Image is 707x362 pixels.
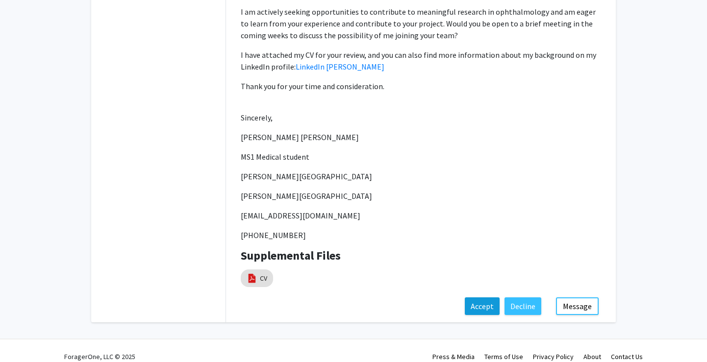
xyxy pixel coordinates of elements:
[247,273,257,284] img: pdf_icon.png
[241,249,601,263] h4: Supplemental Files
[241,210,601,221] p: [EMAIL_ADDRESS][DOMAIN_NAME]
[241,112,601,123] p: Sincerely,
[484,352,523,361] a: Terms of Use
[296,62,384,72] a: LinkedIn [PERSON_NAME]
[241,190,601,202] p: [PERSON_NAME][GEOGRAPHIC_DATA]
[241,229,601,241] p: [PHONE_NUMBER]
[241,6,601,41] p: I am actively seeking opportunities to contribute to meaningful research in ophthalmology and am ...
[611,352,643,361] a: Contact Us
[556,297,599,315] button: Message
[241,170,601,182] p: [PERSON_NAME][GEOGRAPHIC_DATA]
[465,297,500,315] button: Accept
[7,318,42,355] iframe: Chat
[241,49,601,72] p: I have attached my CV for your review, and you can also find more information about my background...
[432,352,475,361] a: Press & Media
[241,80,601,92] p: Thank you for your time and consideration.
[533,352,574,361] a: Privacy Policy
[241,131,601,143] p: [PERSON_NAME] [PERSON_NAME]
[505,297,541,315] button: Decline
[260,273,267,284] a: CV
[241,151,601,163] p: MS1 Medical student
[583,352,601,361] a: About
